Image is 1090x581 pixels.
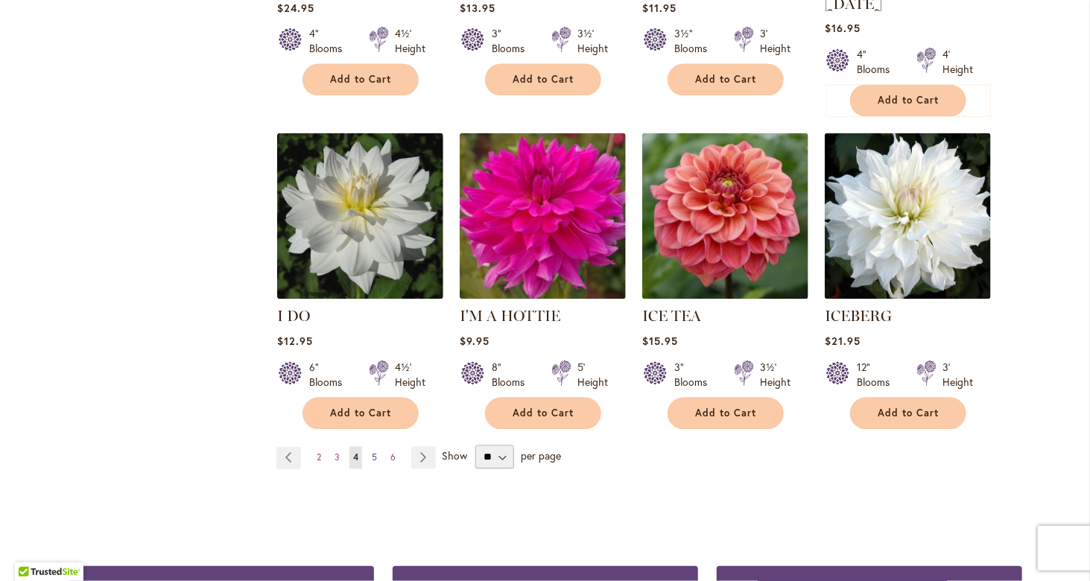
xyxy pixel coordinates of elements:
[878,95,940,107] span: Add to Cart
[277,1,314,15] span: $24.95
[387,447,399,469] a: 6
[353,452,358,463] span: 4
[277,308,310,326] a: I DO
[521,449,561,463] span: per page
[857,361,899,390] div: 12" Blooms
[492,27,533,57] div: 3" Blooms
[696,407,757,420] span: Add to Cart
[313,447,325,469] a: 2
[460,308,560,326] a: I'M A HOTTIE
[317,452,321,463] span: 2
[668,64,784,96] button: Add to Cart
[277,334,313,349] span: $12.95
[395,361,425,390] div: 4½' Height
[825,133,991,299] img: ICEBERG
[277,288,443,302] a: I DO
[760,27,790,57] div: 3' Height
[309,361,351,390] div: 6" Blooms
[372,452,377,463] span: 5
[674,361,716,390] div: 3" Blooms
[850,398,966,430] button: Add to Cart
[825,308,892,326] a: ICEBERG
[825,288,991,302] a: ICEBERG
[674,27,716,57] div: 3½" Blooms
[331,74,392,86] span: Add to Cart
[390,452,396,463] span: 6
[642,334,678,349] span: $15.95
[825,334,861,349] span: $21.95
[395,27,425,57] div: 4½' Height
[277,133,443,299] img: I DO
[331,407,392,420] span: Add to Cart
[878,407,940,420] span: Add to Cart
[302,398,419,430] button: Add to Cart
[642,288,808,302] a: ICE TEA
[577,27,608,57] div: 3½' Height
[513,407,574,420] span: Add to Cart
[11,528,53,570] iframe: Launch Accessibility Center
[492,361,533,390] div: 8" Blooms
[442,449,467,463] span: Show
[460,288,626,302] a: I'm A Hottie
[302,64,419,96] button: Add to Cart
[825,22,861,36] span: $16.95
[331,447,343,469] a: 3
[513,74,574,86] span: Add to Cart
[460,133,626,299] img: I'm A Hottie
[642,1,677,15] span: $11.95
[668,398,784,430] button: Add to Cart
[642,308,701,326] a: ICE TEA
[760,361,790,390] div: 3½' Height
[942,361,973,390] div: 3' Height
[942,48,973,77] div: 4' Height
[696,74,757,86] span: Add to Cart
[335,452,340,463] span: 3
[857,48,899,77] div: 4" Blooms
[309,27,351,57] div: 4" Blooms
[460,1,495,15] span: $13.95
[850,85,966,117] button: Add to Cart
[368,447,381,469] a: 5
[577,361,608,390] div: 5' Height
[485,64,601,96] button: Add to Cart
[485,398,601,430] button: Add to Cart
[460,334,489,349] span: $9.95
[642,133,808,299] img: ICE TEA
